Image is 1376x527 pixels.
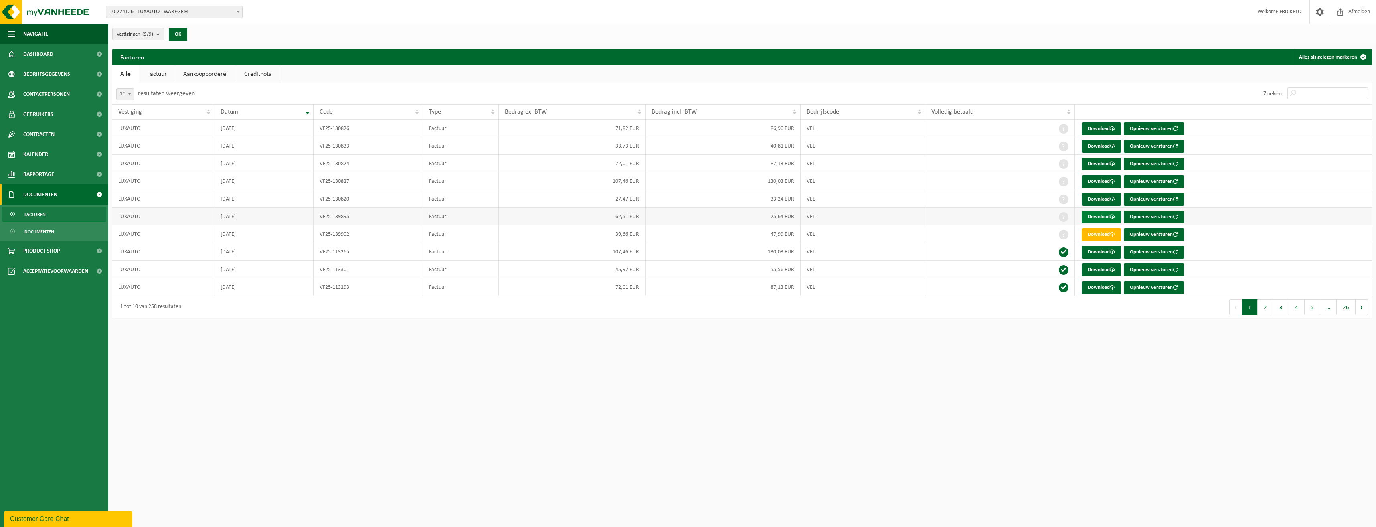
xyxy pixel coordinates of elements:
a: Download [1082,211,1121,223]
td: 47,99 EUR [646,225,800,243]
button: 1 [1242,299,1258,315]
td: Factuur [423,120,499,137]
td: [DATE] [214,261,314,278]
td: [DATE] [214,155,314,172]
td: LUXAUTO [112,190,214,208]
td: 71,82 EUR [499,120,646,137]
td: LUXAUTO [112,278,214,296]
td: VF25-130833 [314,137,423,155]
td: 62,51 EUR [499,208,646,225]
td: [DATE] [214,243,314,261]
span: 10-724126 - LUXAUTO - WAREGEM [106,6,243,18]
a: Alle [112,65,139,83]
button: 5 [1305,299,1320,315]
td: Factuur [423,190,499,208]
td: VEL [801,225,926,243]
span: Bedrag incl. BTW [652,109,697,115]
a: Creditnota [236,65,280,83]
span: Bedrag ex. BTW [505,109,547,115]
button: Next [1356,299,1368,315]
span: 10-724126 - LUXAUTO - WAREGEM [106,6,242,18]
button: OK [169,28,187,41]
td: VF25-130824 [314,155,423,172]
label: resultaten weergeven [138,90,195,97]
td: [DATE] [214,190,314,208]
td: [DATE] [214,120,314,137]
span: 10 [116,88,134,100]
span: Documenten [24,224,54,239]
a: Download [1082,263,1121,276]
a: Download [1082,175,1121,188]
td: 39,66 EUR [499,225,646,243]
td: Factuur [423,137,499,155]
td: VF25-130826 [314,120,423,137]
button: Opnieuw versturen [1124,281,1184,294]
td: 33,24 EUR [646,190,800,208]
td: LUXAUTO [112,243,214,261]
td: 75,64 EUR [646,208,800,225]
a: Download [1082,246,1121,259]
button: Opnieuw versturen [1124,246,1184,259]
td: VEL [801,208,926,225]
td: 87,13 EUR [646,278,800,296]
td: Factuur [423,225,499,243]
td: VEL [801,243,926,261]
td: [DATE] [214,225,314,243]
td: [DATE] [214,172,314,190]
td: LUXAUTO [112,155,214,172]
div: 1 tot 10 van 258 resultaten [116,300,181,314]
span: Contactpersonen [23,84,70,104]
span: Volledig betaald [931,109,973,115]
a: Aankoopborderel [175,65,236,83]
button: Opnieuw versturen [1124,122,1184,135]
td: VEL [801,261,926,278]
td: 130,03 EUR [646,172,800,190]
td: LUXAUTO [112,172,214,190]
button: 2 [1258,299,1273,315]
td: LUXAUTO [112,225,214,243]
button: 3 [1273,299,1289,315]
td: 45,92 EUR [499,261,646,278]
span: Documenten [23,184,57,205]
h2: Facturen [112,49,152,65]
td: VF25-113293 [314,278,423,296]
button: 26 [1337,299,1356,315]
td: Factuur [423,278,499,296]
button: Opnieuw versturen [1124,140,1184,153]
button: Opnieuw versturen [1124,193,1184,206]
span: Type [429,109,441,115]
span: Bedrijfscode [807,109,839,115]
td: VEL [801,172,926,190]
span: Vestigingen [117,28,153,41]
span: Datum [221,109,238,115]
td: Factuur [423,261,499,278]
td: Factuur [423,208,499,225]
span: Bedrijfsgegevens [23,64,70,84]
a: Download [1082,281,1121,294]
td: [DATE] [214,208,314,225]
td: 72,01 EUR [499,155,646,172]
a: Download [1082,228,1121,241]
td: VEL [801,190,926,208]
iframe: chat widget [4,509,134,527]
count: (9/9) [142,32,153,37]
span: Acceptatievoorwaarden [23,261,88,281]
label: Zoeken: [1263,91,1283,97]
td: 33,73 EUR [499,137,646,155]
span: Contracten [23,124,55,144]
span: Gebruikers [23,104,53,124]
span: Facturen [24,207,46,222]
td: VF25-113301 [314,261,423,278]
td: 87,13 EUR [646,155,800,172]
button: Opnieuw versturen [1124,175,1184,188]
td: 86,90 EUR [646,120,800,137]
span: … [1320,299,1337,315]
td: 55,56 EUR [646,261,800,278]
td: LUXAUTO [112,208,214,225]
td: LUXAUTO [112,120,214,137]
span: Code [320,109,333,115]
td: VF25-139895 [314,208,423,225]
a: Facturen [2,207,106,222]
td: VEL [801,155,926,172]
td: VF25-113265 [314,243,423,261]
